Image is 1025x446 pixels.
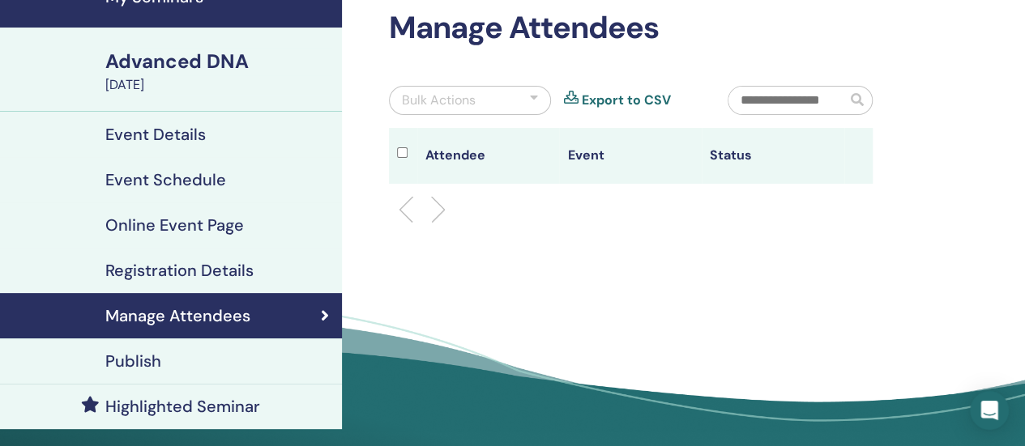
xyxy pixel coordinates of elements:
[417,128,560,184] th: Attendee
[105,125,206,144] h4: Event Details
[702,128,844,184] th: Status
[105,351,161,371] h4: Publish
[105,48,332,75] div: Advanced DNA
[970,391,1009,430] div: Open Intercom Messenger
[559,128,702,184] th: Event
[105,261,254,280] h4: Registration Details
[105,397,260,416] h4: Highlighted Seminar
[96,48,342,95] a: Advanced DNA[DATE]
[105,306,250,325] h4: Manage Attendees
[389,10,873,47] h2: Manage Attendees
[105,215,244,235] h4: Online Event Page
[582,91,671,110] a: Export to CSV
[105,75,332,95] div: [DATE]
[105,170,226,189] h4: Event Schedule
[402,91,476,110] div: Bulk Actions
